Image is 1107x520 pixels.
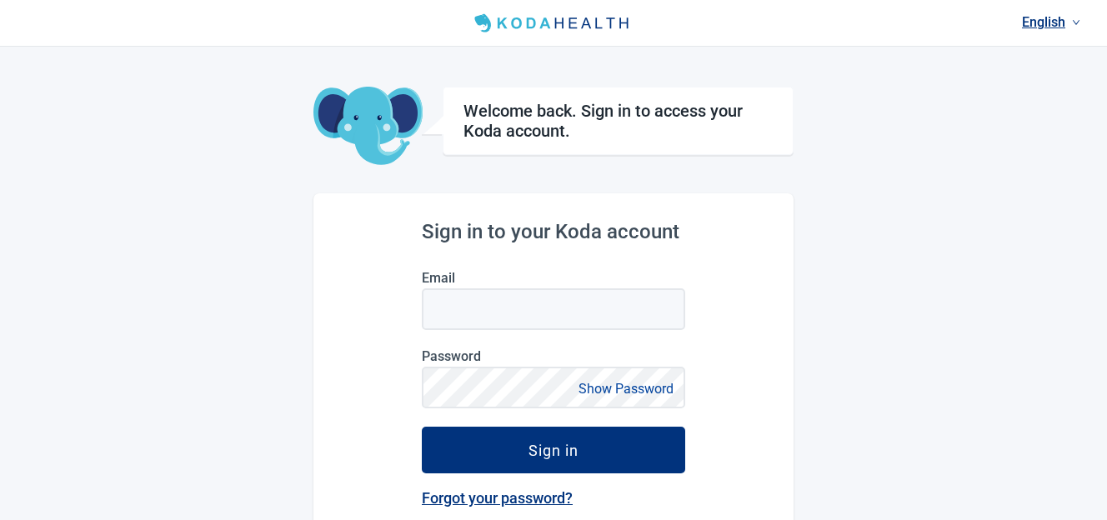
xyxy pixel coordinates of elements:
button: Show Password [574,377,679,400]
a: Current language: English [1015,8,1087,36]
span: down [1072,18,1080,27]
h2: Sign in to your Koda account [422,220,685,243]
div: Sign in [528,442,579,458]
label: Email [422,270,685,286]
img: Koda Elephant [313,87,423,167]
h1: Welcome back. Sign in to access your Koda account. [463,101,773,141]
a: Forgot your password? [422,489,573,507]
label: Password [422,348,685,364]
button: Sign in [422,427,685,473]
img: Koda Health [468,10,639,37]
